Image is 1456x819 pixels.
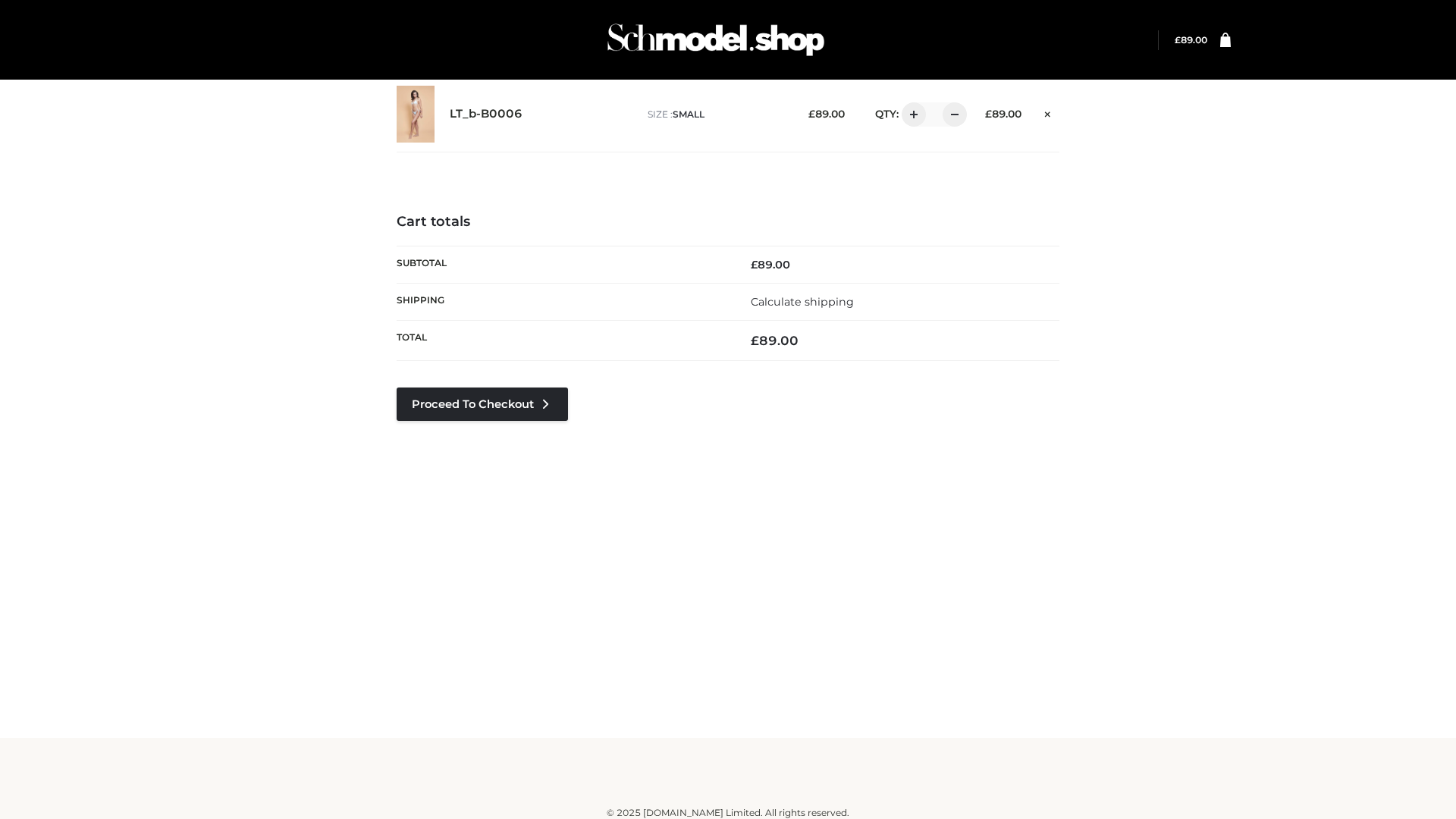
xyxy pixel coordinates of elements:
bdi: 89.00 [751,333,799,348]
th: Subtotal [397,246,728,283]
p: size : [648,108,785,121]
th: Shipping [397,283,728,320]
img: LT_b-B0006 - SMALL [397,86,435,143]
span: SMALL [673,108,704,120]
div: QTY: [860,102,962,127]
img: Schmodel Admin 964 [602,10,830,70]
a: Proceed to Checkout [397,388,568,421]
bdi: 89.00 [751,258,790,271]
span: £ [985,108,992,120]
span: £ [751,333,759,348]
span: £ [751,258,758,271]
a: £89.00 [1175,34,1207,45]
span: £ [808,108,815,120]
bdi: 89.00 [985,108,1021,120]
h4: Cart totals [397,214,1059,231]
bdi: 89.00 [1175,34,1207,45]
bdi: 89.00 [808,108,845,120]
span: £ [1175,34,1181,45]
a: Calculate shipping [751,295,854,309]
a: LT_b-B0006 [450,107,522,121]
th: Total [397,321,728,361]
a: Remove this item [1037,102,1059,122]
